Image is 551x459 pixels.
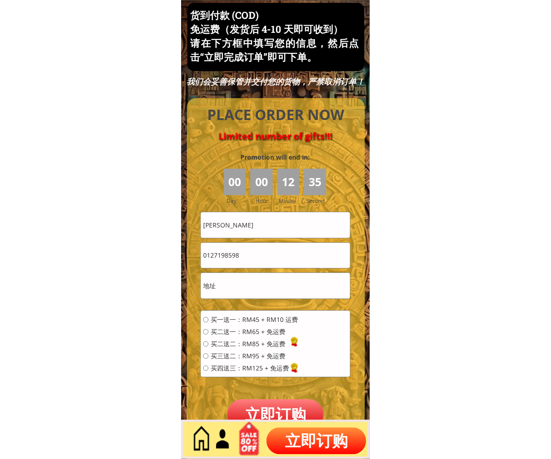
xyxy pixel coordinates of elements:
[197,131,355,142] h4: Limited number of gifts!!!
[267,428,366,455] p: 立即订购
[201,273,350,298] input: 地址
[225,152,326,162] h3: Promotion will end in:
[201,243,350,268] input: 电话
[227,196,249,205] h3: Day
[211,341,298,347] span: 买二送二：RM85 + 免运费
[306,196,328,205] h3: Second
[211,316,298,323] span: 买一送一：RM45 + RM10 运费
[186,76,365,87] div: 我们会妥善保管并交付您的货物，严禁取消订单！
[190,9,359,64] h3: 货到付款 (COD) 免运费（发货后 4-10 天即可收到） 请在下方框中填写您的信息，然后点击“立即完成订单”即可下单。
[197,105,355,125] h4: PLACE ORDER NOW
[227,399,324,429] p: 立即订购
[256,196,275,205] h3: Hour
[211,353,298,359] span: 买三送二：RM95 + 免运费
[211,329,298,335] span: 买二送一：RM65 + 免运费
[201,212,350,237] input: 姓名
[211,365,298,371] span: 买四送三：RM125 + 免运费
[279,197,299,205] h3: Minute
